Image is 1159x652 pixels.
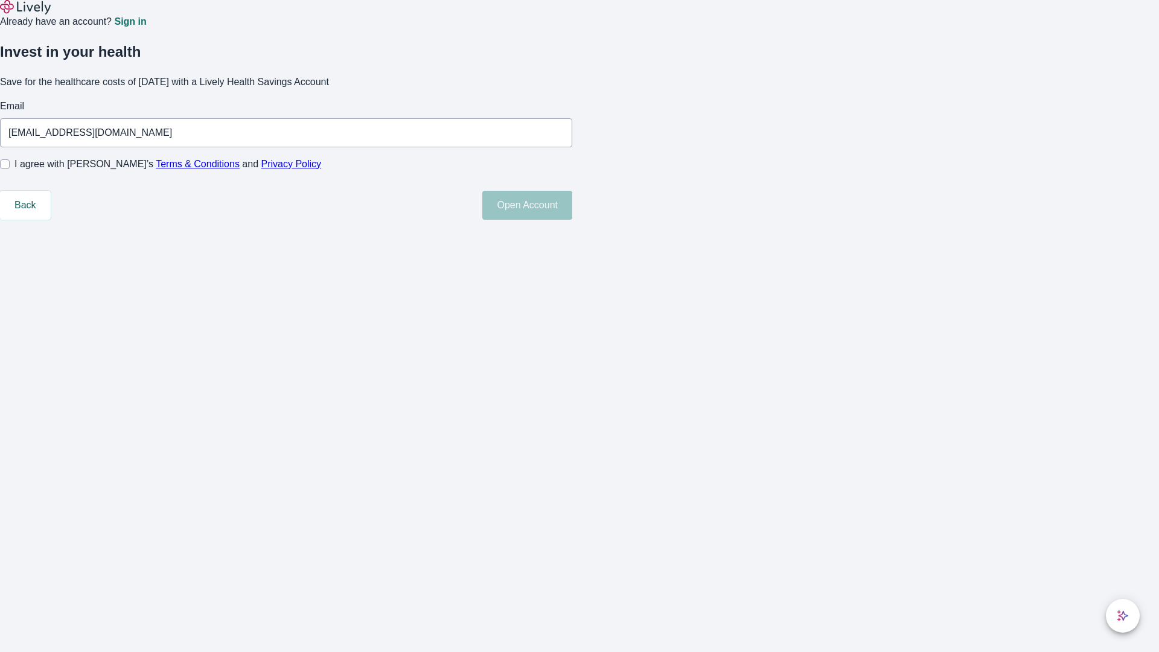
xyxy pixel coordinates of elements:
svg: Lively AI Assistant [1117,610,1129,622]
span: I agree with [PERSON_NAME]’s and [14,157,321,171]
a: Terms & Conditions [156,159,240,169]
a: Sign in [114,17,146,27]
button: chat [1106,599,1140,633]
a: Privacy Policy [261,159,322,169]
